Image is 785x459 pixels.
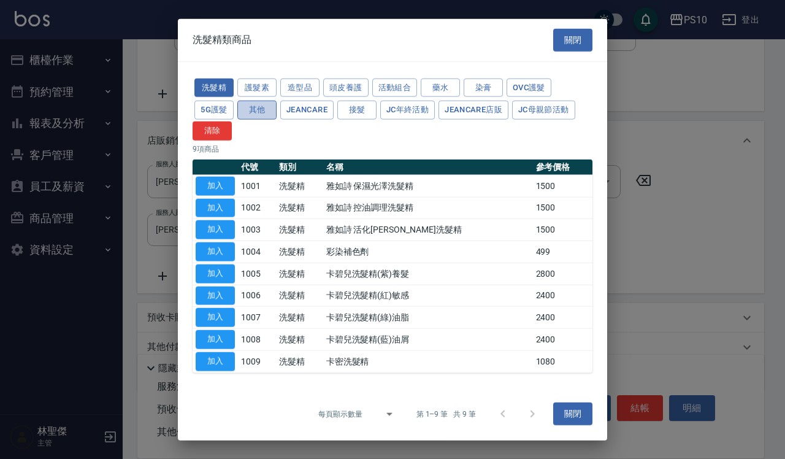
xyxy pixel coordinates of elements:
[238,306,276,328] td: 1007
[196,198,235,217] button: 加入
[276,263,323,285] td: 洗髮精
[533,241,592,263] td: 499
[238,285,276,307] td: 1006
[438,101,508,120] button: JeanCare店販
[533,218,592,241] td: 1500
[193,121,232,141] button: 清除
[533,159,592,175] th: 參考價格
[512,101,575,120] button: JC母親節活動
[323,263,533,285] td: 卡碧兒洗髮精(紫)養髮
[323,159,533,175] th: 名稱
[276,350,323,372] td: 洗髮精
[276,241,323,263] td: 洗髮精
[323,328,533,350] td: 卡碧兒洗髮精(藍)油屑
[276,285,323,307] td: 洗髮精
[238,218,276,241] td: 1003
[507,78,551,97] button: OVC護髮
[533,350,592,372] td: 1080
[323,78,369,97] button: 頭皮養護
[196,286,235,305] button: 加入
[553,403,592,425] button: 關閉
[380,101,435,120] button: JC年終活動
[193,34,251,46] span: 洗髮精類商品
[323,350,533,372] td: 卡密洗髮精
[323,197,533,219] td: 雅如詩 控油調理洗髮精
[194,101,234,120] button: 5G護髮
[196,176,235,195] button: 加入
[194,78,234,97] button: 洗髮精
[237,78,277,97] button: 護髮素
[323,285,533,307] td: 卡碧兒洗髮精(紅)敏感
[553,29,592,52] button: 關閉
[196,352,235,371] button: 加入
[238,350,276,372] td: 1009
[280,101,334,120] button: JeanCare
[421,78,460,97] button: 藥水
[533,328,592,350] td: 2400
[276,175,323,197] td: 洗髮精
[276,306,323,328] td: 洗髮精
[196,242,235,261] button: 加入
[238,159,276,175] th: 代號
[323,175,533,197] td: 雅如詩 保濕光澤洗髮精
[196,220,235,239] button: 加入
[238,197,276,219] td: 1002
[416,408,476,419] p: 第 1–9 筆 共 9 筆
[323,218,533,241] td: 雅如詩 活化[PERSON_NAME]洗髮精
[372,78,418,97] button: 活動組合
[533,263,592,285] td: 2800
[464,78,503,97] button: 染膏
[237,101,277,120] button: 其他
[193,143,592,154] p: 9 項商品
[196,264,235,283] button: 加入
[238,241,276,263] td: 1004
[276,218,323,241] td: 洗髮精
[280,78,320,97] button: 造型品
[323,241,533,263] td: 彩染補色劑
[238,175,276,197] td: 1001
[276,159,323,175] th: 類別
[196,330,235,349] button: 加入
[337,101,377,120] button: 接髮
[533,175,592,197] td: 1500
[533,306,592,328] td: 2400
[323,306,533,328] td: 卡碧兒洗髮精(綠)油脂
[533,197,592,219] td: 1500
[318,408,362,419] p: 每頁顯示數量
[276,197,323,219] td: 洗髮精
[238,328,276,350] td: 1008
[238,263,276,285] td: 1005
[276,328,323,350] td: 洗髮精
[196,308,235,327] button: 加入
[533,285,592,307] td: 2400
